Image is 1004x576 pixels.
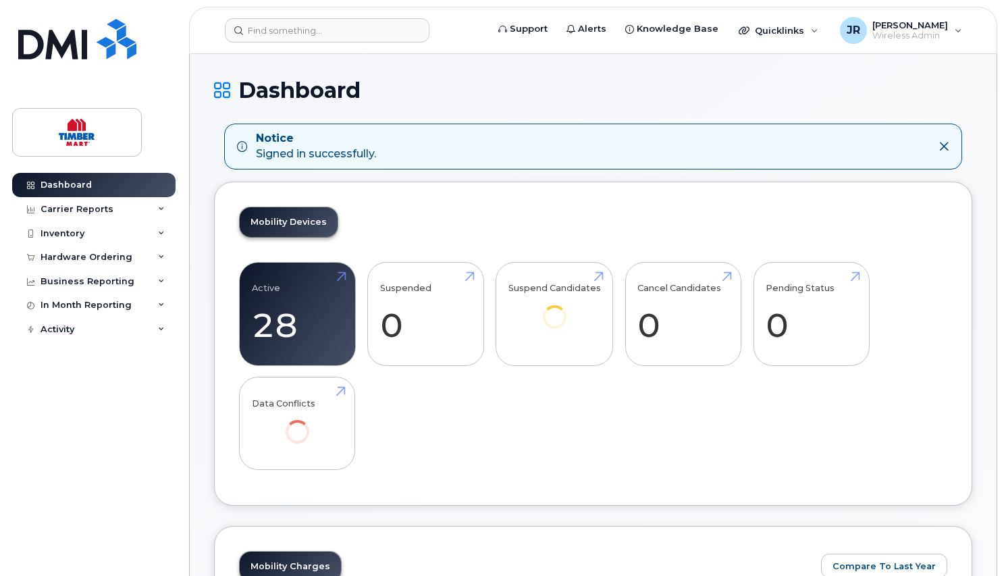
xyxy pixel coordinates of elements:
h1: Dashboard [214,78,972,102]
a: Suspended 0 [380,269,471,359]
span: Compare To Last Year [833,560,936,573]
strong: Notice [256,131,376,147]
a: Active 28 [252,269,343,359]
a: Mobility Devices [240,207,338,237]
div: Signed in successfully. [256,131,376,162]
a: Data Conflicts [252,385,343,463]
a: Pending Status 0 [766,269,857,359]
a: Cancel Candidates 0 [637,269,729,359]
a: Suspend Candidates [508,269,601,347]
